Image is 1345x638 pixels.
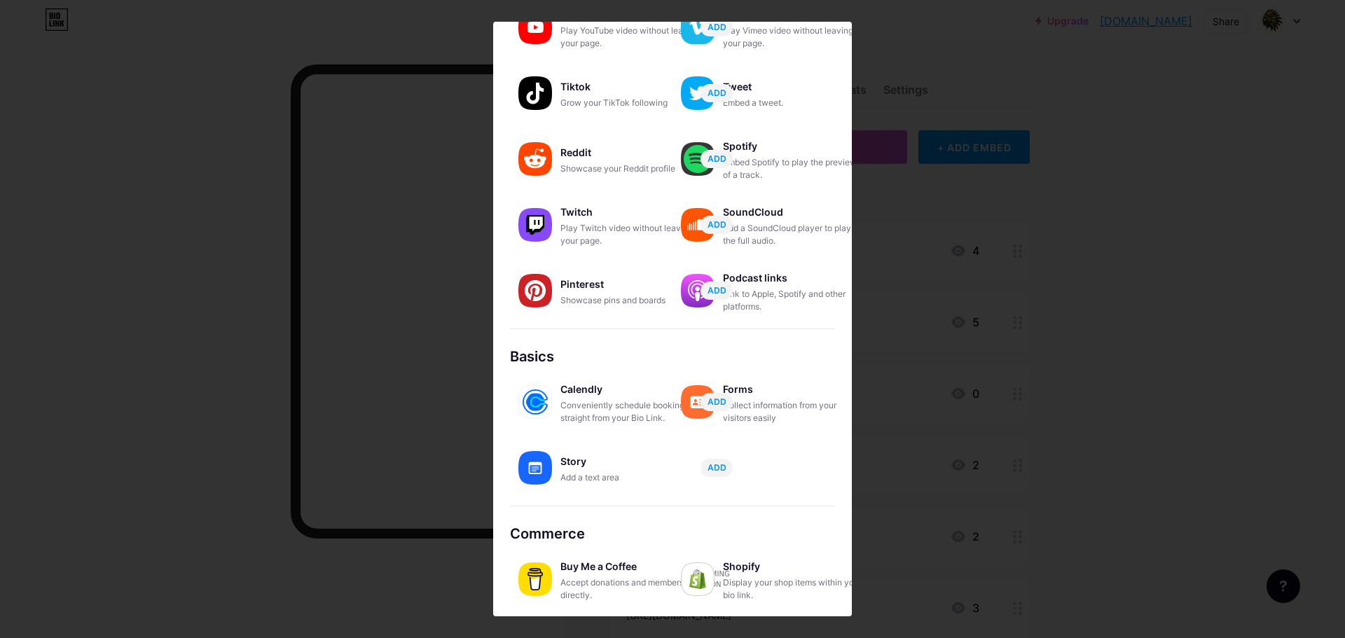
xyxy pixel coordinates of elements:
img: soundcloud [681,208,715,242]
img: vimeo [681,11,715,44]
div: Twitch [560,202,701,222]
div: Embed a tweet. [723,97,863,109]
div: Spotify [723,137,863,156]
img: youtube [518,11,552,44]
div: Add a SoundCloud player to play the full audio. [723,222,863,247]
div: Play Vimeo video without leaving your page. [723,25,863,50]
div: Podcast links [723,268,863,288]
div: Shopify [723,557,863,576]
img: story [518,451,552,485]
span: ADD [708,396,726,408]
div: Showcase your Reddit profile [560,162,701,175]
img: pinterest [518,274,552,307]
span: ADD [708,284,726,296]
div: Display your shop items within your bio link. [723,576,863,602]
div: Embed Spotify to play the preview of a track. [723,156,863,181]
div: Reddit [560,143,701,162]
div: Showcase pins and boards [560,294,701,307]
img: spotify [681,142,715,176]
div: Add a text area [560,471,701,484]
div: Basics [510,346,835,367]
div: Story [560,452,701,471]
div: Grow your TikTok following [560,97,701,109]
button: ADD [701,459,733,477]
img: twitter [681,76,715,110]
span: ADD [708,462,726,473]
button: ADD [701,84,733,102]
span: ADD [708,21,726,33]
div: Link to Apple, Spotify and other platforms. [723,288,863,313]
div: Collect information from your visitors easily [723,399,863,424]
div: Conveniently schedule bookings straight from your Bio Link. [560,399,701,424]
img: reddit [518,142,552,176]
button: ADD [701,18,733,36]
button: ADD [701,150,733,168]
button: ADD [701,282,733,300]
div: Accept donations and memberships directly. [560,576,701,602]
div: Tweet [723,77,863,97]
span: ADD [708,87,726,99]
div: Play Twitch video without leaving your page. [560,222,701,247]
div: Tiktok [560,77,701,97]
img: buymeacoffee [518,562,552,596]
button: ADD [701,393,733,411]
div: Buy Me a Coffee [560,557,701,576]
img: tiktok [518,76,552,110]
img: twitch [518,208,552,242]
button: ADD [701,216,733,234]
div: Forms [723,380,863,399]
img: shopify [681,562,715,596]
img: calendly [518,385,552,419]
div: Play YouTube video without leaving your page. [560,25,701,50]
img: forms [681,385,715,419]
img: podcastlinks [681,274,715,307]
span: ADD [708,153,726,165]
div: Pinterest [560,275,701,294]
div: Calendly [560,380,701,399]
div: SoundCloud [723,202,863,222]
span: ADD [708,219,726,230]
div: Commerce [510,523,835,544]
